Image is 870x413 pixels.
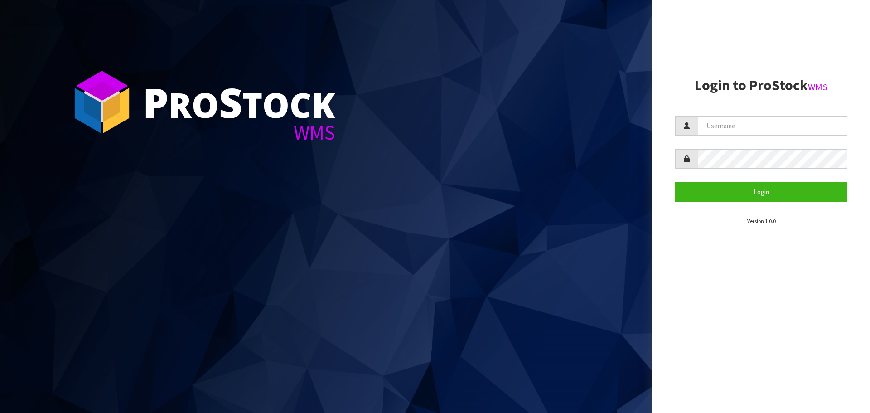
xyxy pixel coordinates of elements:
[808,81,828,93] small: WMS
[143,122,335,143] div: WMS
[219,74,242,130] span: S
[143,74,169,130] span: P
[143,82,335,122] div: ro tock
[698,116,847,136] input: Username
[747,218,776,224] small: Version 1.0.0
[675,78,847,93] h2: Login to ProStock
[68,68,136,136] img: ProStock Cube
[675,182,847,202] button: Login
